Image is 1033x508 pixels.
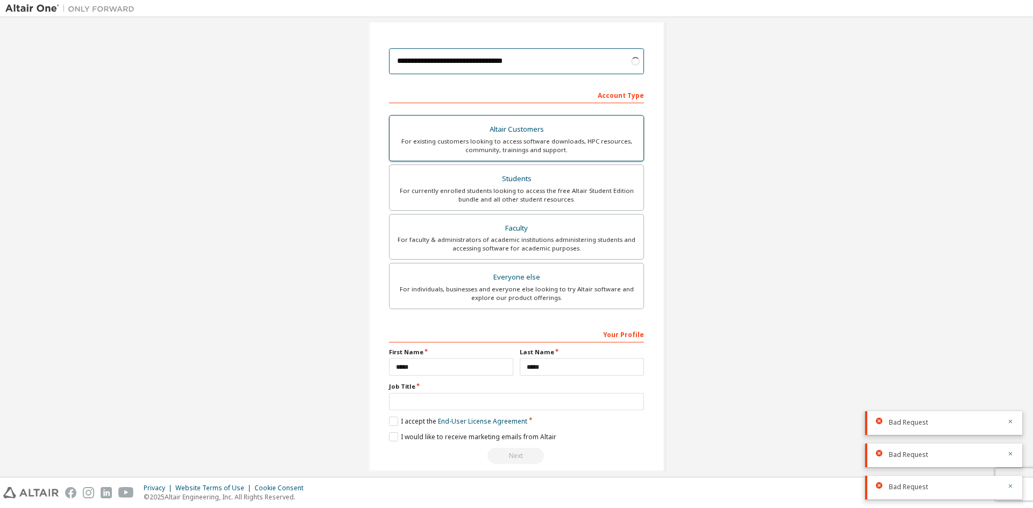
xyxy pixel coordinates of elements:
img: Altair One [5,3,140,14]
div: For individuals, businesses and everyone else looking to try Altair software and explore our prod... [396,285,637,302]
img: altair_logo.svg [3,487,59,498]
label: I would like to receive marketing emails from Altair [389,432,556,441]
img: instagram.svg [83,487,94,498]
div: For existing customers looking to access software downloads, HPC resources, community, trainings ... [396,137,637,154]
img: linkedin.svg [101,487,112,498]
span: Bad Request [889,418,928,427]
img: facebook.svg [65,487,76,498]
div: Faculty [396,221,637,236]
div: Privacy [144,484,175,492]
p: © 2025 Altair Engineering, Inc. All Rights Reserved. [144,492,310,502]
div: Account Type [389,86,644,103]
span: Bad Request [889,483,928,491]
div: For faculty & administrators of academic institutions administering students and accessing softwa... [396,235,637,253]
label: Last Name [520,348,644,356]
div: Your Profile [389,325,644,342]
a: End-User License Agreement [438,417,527,426]
div: For currently enrolled students looking to access the free Altair Student Edition bundle and all ... [396,187,637,204]
div: Please wait while checking email ... [389,448,644,464]
div: Everyone else [396,270,637,285]
label: I accept the [389,417,527,426]
div: Altair Customers [396,122,637,137]
div: Students [396,171,637,187]
div: Cookie Consent [254,484,310,492]
img: youtube.svg [118,487,134,498]
label: Job Title [389,382,644,391]
span: Bad Request [889,450,928,459]
div: Website Terms of Use [175,484,254,492]
label: First Name [389,348,513,356]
